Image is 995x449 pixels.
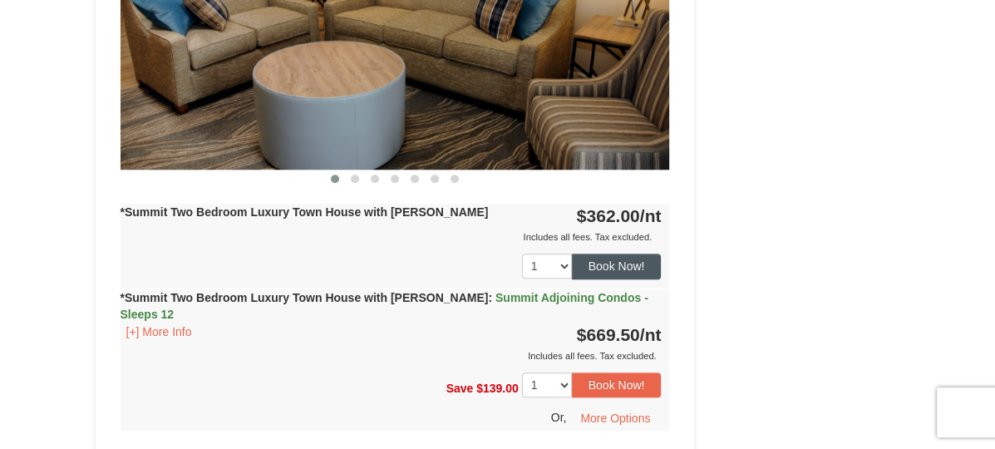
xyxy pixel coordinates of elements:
[476,381,519,394] span: $139.00
[121,205,489,219] strong: *Summit Two Bedroom Luxury Town House with [PERSON_NAME]
[121,229,662,245] div: Includes all fees. Tax excluded.
[577,325,640,344] span: $669.50
[121,323,198,341] button: [+] More Info
[569,406,661,431] button: More Options
[121,291,648,321] strong: *Summit Two Bedroom Luxury Town House with [PERSON_NAME]
[121,291,648,321] span: Summit Adjoining Condos - Sleeps 12
[640,325,662,344] span: /nt
[572,373,662,397] button: Book Now!
[121,348,662,364] div: Includes all fees. Tax excluded.
[446,381,474,394] span: Save
[488,291,492,304] span: :
[551,411,567,424] span: Or,
[577,206,662,225] strong: $362.00
[640,206,662,225] span: /nt
[572,254,662,279] button: Book Now!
